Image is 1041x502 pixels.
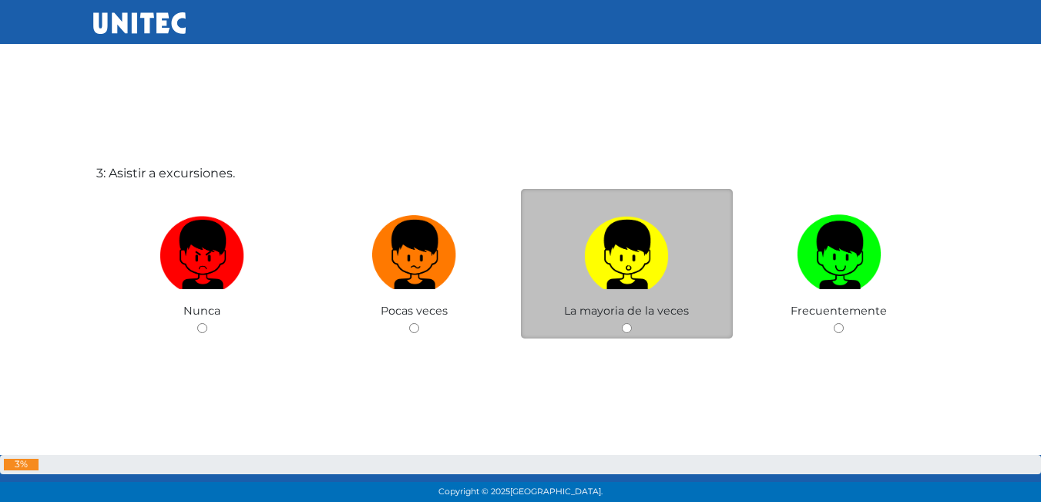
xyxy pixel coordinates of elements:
img: La mayoria de la veces [584,209,669,290]
label: 3: Asistir a excursiones. [96,164,235,183]
img: Pocas veces [372,209,457,290]
div: 3% [4,459,39,470]
span: Pocas veces [381,304,448,318]
span: [GEOGRAPHIC_DATA]. [510,487,603,497]
img: Frecuentemente [797,209,881,290]
img: UNITEC [93,12,186,34]
span: La mayoria de la veces [564,304,689,318]
span: Nunca [183,304,220,318]
img: Nunca [160,209,244,290]
span: Frecuentemente [791,304,887,318]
